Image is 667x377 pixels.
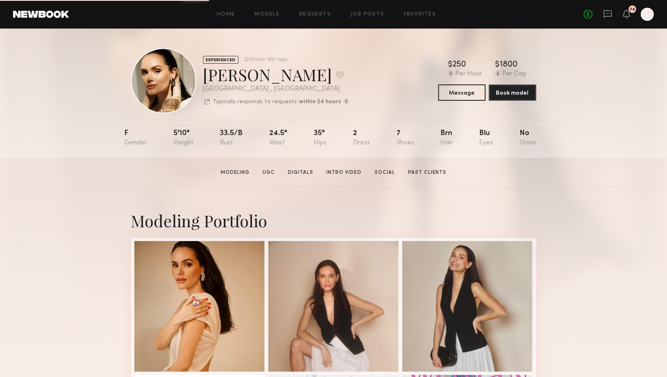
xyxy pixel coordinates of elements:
[630,7,636,12] div: 74
[203,56,239,64] div: EXPERIENCED
[217,169,253,176] a: Modeling
[441,130,453,146] div: Brn
[350,12,384,17] a: Job Posts
[250,57,288,62] div: Online 18hr ago
[255,12,280,17] a: Models
[397,130,414,146] div: 7
[453,61,466,69] div: 250
[203,86,349,93] div: [GEOGRAPHIC_DATA] , [GEOGRAPHIC_DATA]
[480,130,493,146] div: Blu
[405,169,450,176] a: Past Clients
[448,61,453,69] div: $
[269,130,287,146] div: 24.5"
[213,99,297,105] p: Typically responds to requests
[259,169,278,176] a: UGC
[455,71,482,78] div: Per Hour
[371,169,398,176] a: Social
[299,99,341,105] b: within 24 hours
[500,61,518,69] div: 1800
[217,12,235,17] a: Home
[502,71,526,78] div: Per Day
[404,12,436,17] a: Favorites
[489,84,536,101] button: Book model
[438,84,486,101] button: Message
[314,130,326,146] div: 35"
[220,130,243,146] div: 33.5/b
[125,130,147,146] div: F
[299,12,331,17] a: Requests
[495,61,500,69] div: $
[641,8,654,21] a: L
[203,64,349,85] div: [PERSON_NAME]
[285,169,317,176] a: Digitals
[323,169,365,176] a: Intro Video
[131,210,536,231] div: Modeling Portfolio
[174,130,193,146] div: 5'10"
[520,130,536,146] div: No
[353,130,370,146] div: 2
